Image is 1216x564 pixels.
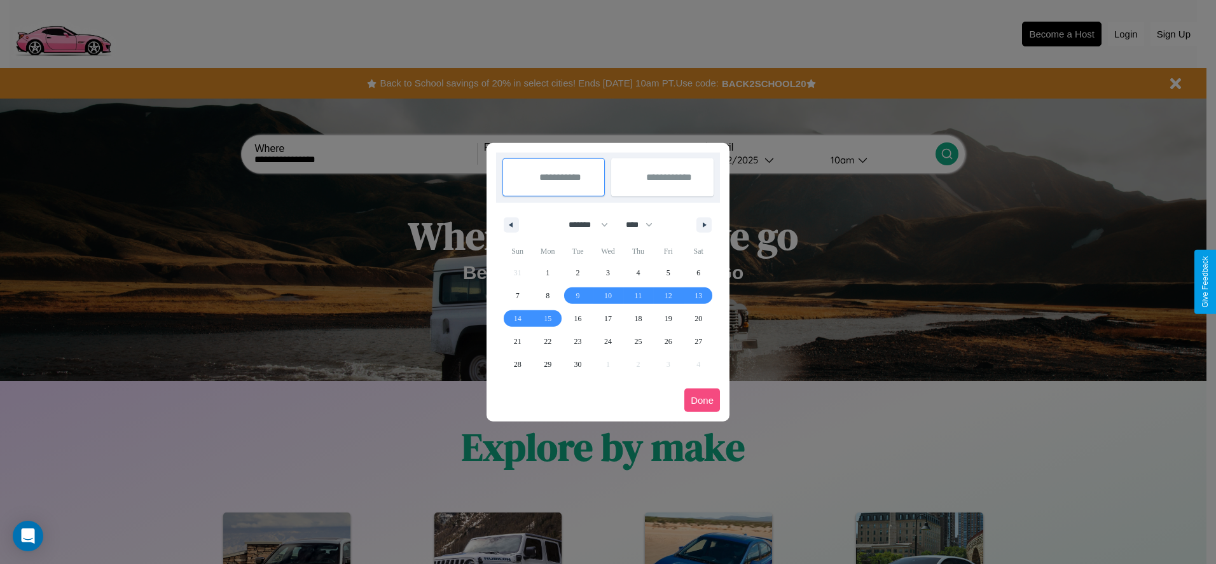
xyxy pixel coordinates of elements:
span: 11 [635,284,642,307]
button: 4 [623,261,653,284]
button: 9 [563,284,593,307]
div: Give Feedback [1201,256,1210,308]
span: 13 [694,284,702,307]
button: 25 [623,330,653,353]
button: 22 [532,330,562,353]
button: 13 [684,284,714,307]
button: 16 [563,307,593,330]
button: 26 [653,330,683,353]
button: 28 [502,353,532,376]
span: Sun [502,241,532,261]
span: 2 [576,261,580,284]
button: 14 [502,307,532,330]
span: 3 [606,261,610,284]
button: 29 [532,353,562,376]
span: 6 [696,261,700,284]
button: 20 [684,307,714,330]
span: 14 [514,307,522,330]
button: Done [684,389,720,412]
span: 9 [576,284,580,307]
span: 1 [546,261,549,284]
button: 12 [653,284,683,307]
span: 22 [544,330,551,353]
span: 29 [544,353,551,376]
span: 20 [694,307,702,330]
span: 25 [634,330,642,353]
span: 21 [514,330,522,353]
button: 24 [593,330,623,353]
button: 19 [653,307,683,330]
span: 16 [574,307,582,330]
button: 17 [593,307,623,330]
span: 4 [636,261,640,284]
span: Mon [532,241,562,261]
button: 8 [532,284,562,307]
span: 28 [514,353,522,376]
span: 18 [634,307,642,330]
button: 5 [653,261,683,284]
button: 21 [502,330,532,353]
span: 24 [604,330,612,353]
span: Wed [593,241,623,261]
span: Tue [563,241,593,261]
button: 3 [593,261,623,284]
button: 1 [532,261,562,284]
span: 12 [665,284,672,307]
button: 2 [563,261,593,284]
span: 5 [667,261,670,284]
span: 19 [665,307,672,330]
span: 17 [604,307,612,330]
button: 6 [684,261,714,284]
button: 18 [623,307,653,330]
button: 30 [563,353,593,376]
button: 11 [623,284,653,307]
span: 10 [604,284,612,307]
span: 8 [546,284,549,307]
span: 26 [665,330,672,353]
span: 23 [574,330,582,353]
span: 30 [574,353,582,376]
span: Sat [684,241,714,261]
span: 27 [694,330,702,353]
button: 7 [502,284,532,307]
span: Thu [623,241,653,261]
span: 15 [544,307,551,330]
button: 15 [532,307,562,330]
button: 10 [593,284,623,307]
button: 23 [563,330,593,353]
div: Open Intercom Messenger [13,521,43,551]
span: 7 [516,284,520,307]
span: Fri [653,241,683,261]
button: 27 [684,330,714,353]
